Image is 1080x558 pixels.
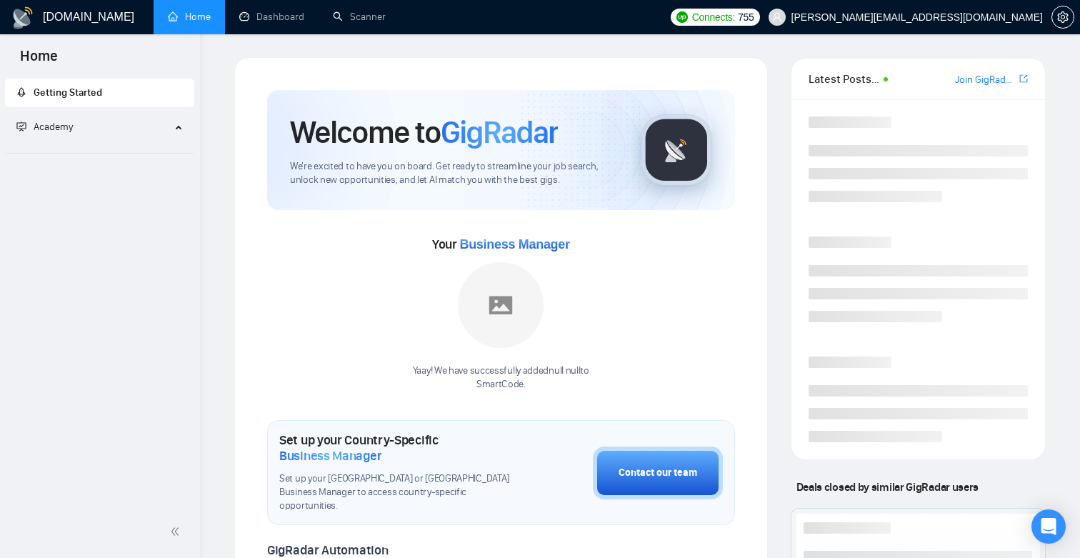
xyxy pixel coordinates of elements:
[16,87,26,97] span: rocket
[290,113,558,151] h1: Welcome to
[290,160,618,187] span: We're excited to have you on board. Get ready to streamline your job search, unlock new opportuni...
[1051,6,1074,29] button: setting
[168,11,211,23] a: homeHome
[5,147,194,156] li: Academy Homepage
[955,72,1016,88] a: Join GigRadar Slack Community
[1019,72,1028,86] a: export
[1052,11,1074,23] span: setting
[458,262,544,348] img: placeholder.png
[413,364,589,392] div: Yaay! We have successfully added null null to
[772,12,782,22] span: user
[738,9,754,25] span: 755
[16,121,26,131] span: fund-projection-screen
[279,472,521,513] span: Set up your [GEOGRAPHIC_DATA] or [GEOGRAPHIC_DATA] Business Manager to access country-specific op...
[641,114,712,186] img: gigradar-logo.png
[441,113,558,151] span: GigRadar
[9,46,69,76] span: Home
[267,542,388,558] span: GigRadar Automation
[279,432,521,464] h1: Set up your Country-Specific
[1019,73,1028,84] span: export
[239,11,304,23] a: dashboardDashboard
[1031,509,1066,544] div: Open Intercom Messenger
[11,6,34,29] img: logo
[459,237,569,251] span: Business Manager
[809,70,879,88] span: Latest Posts from the GigRadar Community
[692,9,735,25] span: Connects:
[1051,11,1074,23] a: setting
[16,121,73,133] span: Academy
[279,448,381,464] span: Business Manager
[333,11,386,23] a: searchScanner
[34,121,73,133] span: Academy
[5,79,194,107] li: Getting Started
[619,465,697,481] div: Contact our team
[413,378,589,392] p: SmartCode .
[593,447,723,499] button: Contact our team
[170,524,184,539] span: double-left
[432,236,570,252] span: Your
[34,86,102,99] span: Getting Started
[676,11,688,23] img: upwork-logo.png
[791,474,984,499] span: Deals closed by similar GigRadar users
